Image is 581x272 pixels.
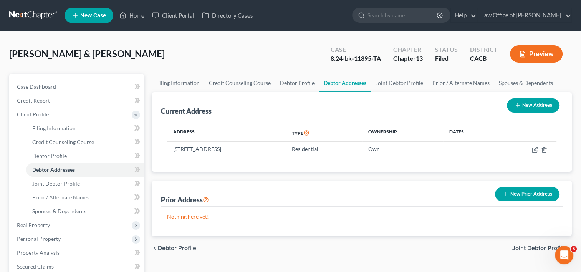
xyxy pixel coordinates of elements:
p: Nothing here yet! [167,213,556,221]
span: Filing Information [32,125,76,131]
span: Credit Counseling Course [32,139,94,145]
a: Filing Information [26,121,144,135]
a: Debtor Addresses [26,163,144,177]
button: Preview [510,45,563,63]
span: Credit Report [17,97,50,104]
a: Home [116,8,148,22]
span: Property Analysis [17,249,60,256]
div: Current Address [161,106,212,116]
a: Case Dashboard [11,80,144,94]
td: Residential [286,142,362,156]
button: New Prior Address [495,187,559,201]
input: Search by name... [367,8,438,22]
button: Joint Debtor Profile chevron_right [512,245,572,251]
td: [STREET_ADDRESS] [167,142,286,156]
td: Own [362,142,443,156]
a: Property Analysis [11,246,144,260]
span: Debtor Profile [158,245,196,251]
a: Spouses & Dependents [26,204,144,218]
a: Prior / Alternate Names [428,74,494,92]
a: Debtor Addresses [319,74,371,92]
a: Law Office of [PERSON_NAME] [477,8,571,22]
i: chevron_left [152,245,158,251]
div: Filed [435,54,458,63]
a: Directory Cases [198,8,257,22]
span: Joint Debtor Profile [512,245,566,251]
span: Real Property [17,222,50,228]
iframe: Intercom live chat [555,246,573,264]
a: Client Portal [148,8,198,22]
th: Dates [443,124,496,142]
span: Debtor Profile [32,153,67,159]
a: Joint Debtor Profile [371,74,428,92]
a: Credit Counseling Course [26,135,144,149]
a: Debtor Profile [26,149,144,163]
a: Filing Information [152,74,204,92]
span: Client Profile [17,111,49,118]
span: 5 [571,246,577,252]
div: District [470,45,498,54]
div: Case [331,45,381,54]
th: Ownership [362,124,443,142]
button: New Address [507,98,559,113]
span: Case Dashboard [17,83,56,90]
a: Debtor Profile [275,74,319,92]
a: Credit Counseling Course [204,74,275,92]
span: Spouses & Dependents [32,208,86,214]
div: Chapter [393,54,423,63]
div: Status [435,45,458,54]
a: Prior / Alternate Names [26,191,144,204]
span: Personal Property [17,236,61,242]
a: Joint Debtor Profile [26,177,144,191]
span: Debtor Addresses [32,166,75,173]
a: Help [451,8,477,22]
th: Address [167,124,286,142]
span: [PERSON_NAME] & [PERSON_NAME] [9,48,165,59]
a: Credit Report [11,94,144,108]
div: Prior Address [161,195,209,204]
th: Type [286,124,362,142]
button: chevron_left Debtor Profile [152,245,196,251]
div: 8:24-bk-11895-TA [331,54,381,63]
span: Prior / Alternate Names [32,194,89,201]
i: chevron_right [566,245,572,251]
div: Chapter [393,45,423,54]
span: Joint Debtor Profile [32,180,80,187]
span: 13 [416,55,423,62]
span: Secured Claims [17,263,54,270]
div: CACB [470,54,498,63]
span: New Case [80,13,106,18]
a: Spouses & Dependents [494,74,558,92]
